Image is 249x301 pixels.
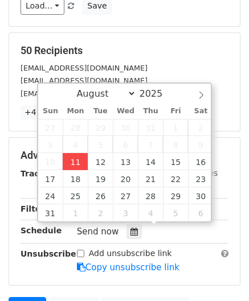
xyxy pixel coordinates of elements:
span: August 2, 2025 [188,119,213,136]
span: September 6, 2025 [188,204,213,221]
span: August 6, 2025 [113,136,138,153]
h5: 50 Recipients [21,44,228,57]
span: August 26, 2025 [88,187,113,204]
span: August 22, 2025 [163,170,188,187]
span: August 9, 2025 [188,136,213,153]
span: Tue [88,108,113,115]
span: August 18, 2025 [63,170,88,187]
span: August 31, 2025 [38,204,63,221]
iframe: Chat Widget [192,246,249,301]
span: July 28, 2025 [63,119,88,136]
span: August 10, 2025 [38,153,63,170]
strong: Tracking [21,169,59,178]
span: Wed [113,108,138,115]
a: +47 more [21,105,68,119]
span: Mon [63,108,88,115]
span: August 3, 2025 [38,136,63,153]
h5: Advanced [21,149,228,162]
span: Sun [38,108,63,115]
span: August 30, 2025 [188,187,213,204]
small: [EMAIL_ADDRESS][DOMAIN_NAME] [21,89,148,98]
a: Copy unsubscribe link [77,262,179,273]
span: August 16, 2025 [188,153,213,170]
span: August 8, 2025 [163,136,188,153]
span: August 19, 2025 [88,170,113,187]
span: August 23, 2025 [188,170,213,187]
span: August 25, 2025 [63,187,88,204]
strong: Unsubscribe [21,249,76,258]
span: August 24, 2025 [38,187,63,204]
span: August 17, 2025 [38,170,63,187]
span: August 20, 2025 [113,170,138,187]
span: July 30, 2025 [113,119,138,136]
span: August 13, 2025 [113,153,138,170]
span: August 28, 2025 [138,187,163,204]
span: August 7, 2025 [138,136,163,153]
span: July 31, 2025 [138,119,163,136]
span: Fri [163,108,188,115]
span: August 12, 2025 [88,153,113,170]
small: [EMAIL_ADDRESS][DOMAIN_NAME] [21,76,148,85]
span: July 27, 2025 [38,119,63,136]
span: September 1, 2025 [63,204,88,221]
span: August 4, 2025 [63,136,88,153]
span: August 5, 2025 [88,136,113,153]
strong: Filters [21,204,50,213]
span: July 29, 2025 [88,119,113,136]
span: August 27, 2025 [113,187,138,204]
span: September 5, 2025 [163,204,188,221]
span: Send now [77,226,119,237]
span: August 1, 2025 [163,119,188,136]
small: [EMAIL_ADDRESS][DOMAIN_NAME] [21,64,148,72]
span: August 15, 2025 [163,153,188,170]
span: August 21, 2025 [138,170,163,187]
strong: Schedule [21,226,62,235]
input: Year [136,88,177,99]
span: August 29, 2025 [163,187,188,204]
span: September 2, 2025 [88,204,113,221]
span: Thu [138,108,163,115]
span: Sat [188,108,213,115]
span: September 3, 2025 [113,204,138,221]
span: September 4, 2025 [138,204,163,221]
span: August 11, 2025 [63,153,88,170]
label: Add unsubscribe link [89,248,172,259]
span: August 14, 2025 [138,153,163,170]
